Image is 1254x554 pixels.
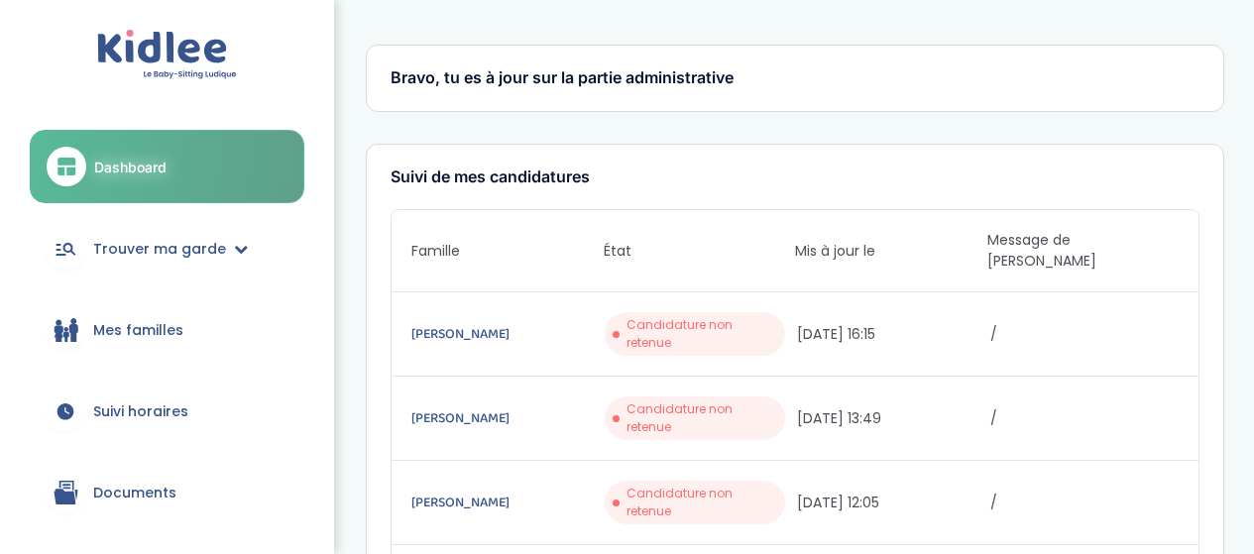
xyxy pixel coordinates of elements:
[391,69,1199,87] h3: Bravo, tu es à jour sur la partie administrative
[94,157,167,177] span: Dashboard
[797,324,985,345] span: [DATE] 16:15
[30,376,304,447] a: Suivi horaires
[391,168,1199,186] h3: Suivi de mes candidatures
[411,323,600,345] a: [PERSON_NAME]
[30,213,304,284] a: Trouver ma garde
[30,457,304,528] a: Documents
[30,294,304,366] a: Mes familles
[93,401,188,422] span: Suivi horaires
[93,320,183,341] span: Mes familles
[97,30,237,80] img: logo.svg
[627,316,777,352] span: Candidature non retenue
[411,492,600,513] a: [PERSON_NAME]
[411,407,600,429] a: [PERSON_NAME]
[411,241,603,262] span: Famille
[30,130,304,203] a: Dashboard
[627,400,777,436] span: Candidature non retenue
[990,324,1179,345] span: /
[93,239,226,260] span: Trouver ma garde
[990,493,1179,513] span: /
[797,408,985,429] span: [DATE] 13:49
[627,485,777,520] span: Candidature non retenue
[987,230,1179,272] span: Message de [PERSON_NAME]
[797,493,985,513] span: [DATE] 12:05
[93,483,176,503] span: Documents
[990,408,1179,429] span: /
[604,241,795,262] span: État
[795,241,986,262] span: Mis à jour le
